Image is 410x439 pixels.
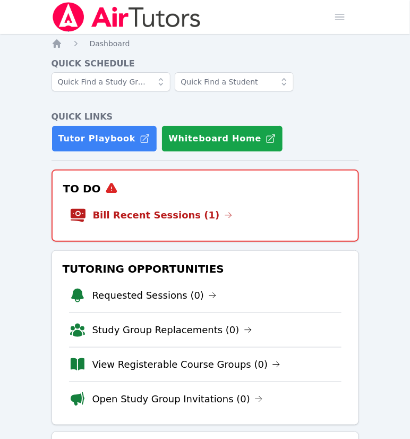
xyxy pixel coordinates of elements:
[92,288,217,303] a: Requested Sessions (0)
[52,38,359,49] nav: Breadcrumb
[92,357,281,372] a: View Registerable Course Groups (0)
[92,323,252,337] a: Study Group Replacements (0)
[61,179,349,198] h3: To Do
[52,125,158,152] a: Tutor Playbook
[90,38,130,49] a: Dashboard
[52,57,359,70] h4: Quick Schedule
[52,111,359,123] h4: Quick Links
[93,208,233,223] a: Bill Recent Sessions (1)
[92,392,263,407] a: Open Study Group Invitations (0)
[52,72,170,91] input: Quick Find a Study Group
[52,2,202,32] img: Air Tutors
[175,72,294,91] input: Quick Find a Student
[90,39,130,48] span: Dashboard
[161,125,283,152] button: Whiteboard Home
[61,259,350,278] h3: Tutoring Opportunities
